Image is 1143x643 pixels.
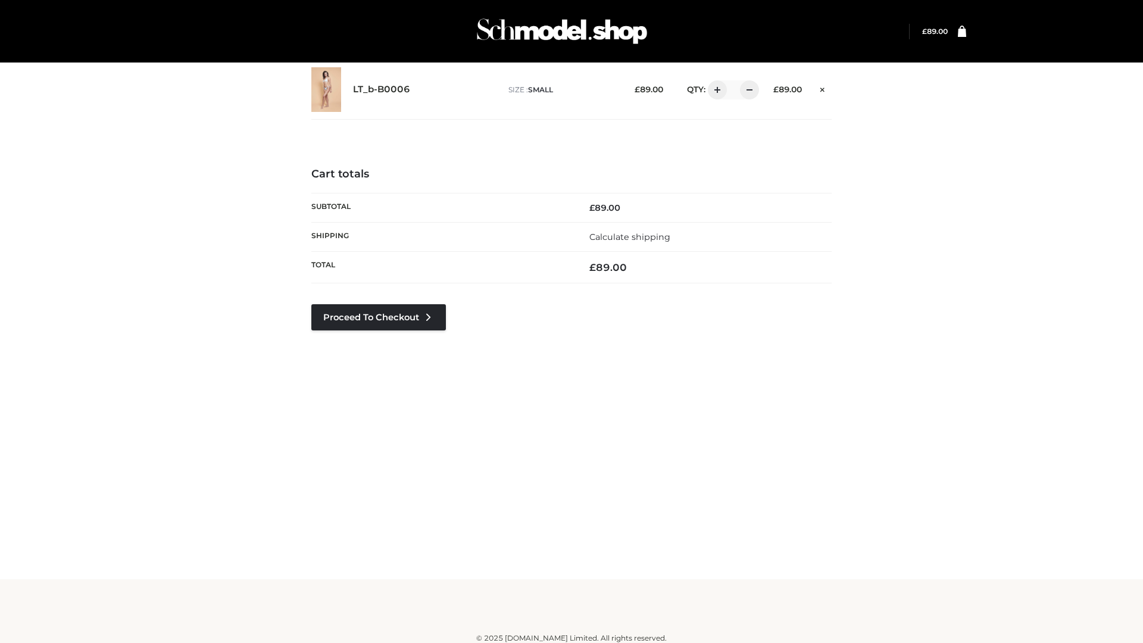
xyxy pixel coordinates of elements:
th: Total [311,252,571,283]
th: Subtotal [311,193,571,222]
h4: Cart totals [311,168,832,181]
span: £ [773,85,779,94]
a: Remove this item [814,80,832,96]
bdi: 89.00 [773,85,802,94]
span: £ [589,261,596,273]
img: Schmodel Admin 964 [473,8,651,55]
bdi: 89.00 [589,261,627,273]
a: £89.00 [922,27,948,36]
span: £ [922,27,927,36]
th: Shipping [311,222,571,251]
span: SMALL [528,85,553,94]
a: LT_b-B0006 [353,84,410,95]
span: £ [635,85,640,94]
bdi: 89.00 [922,27,948,36]
bdi: 89.00 [635,85,663,94]
a: Calculate shipping [589,232,670,242]
bdi: 89.00 [589,202,620,213]
p: size : [508,85,616,95]
div: QTY: [675,80,755,99]
a: Proceed to Checkout [311,304,446,330]
span: £ [589,202,595,213]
